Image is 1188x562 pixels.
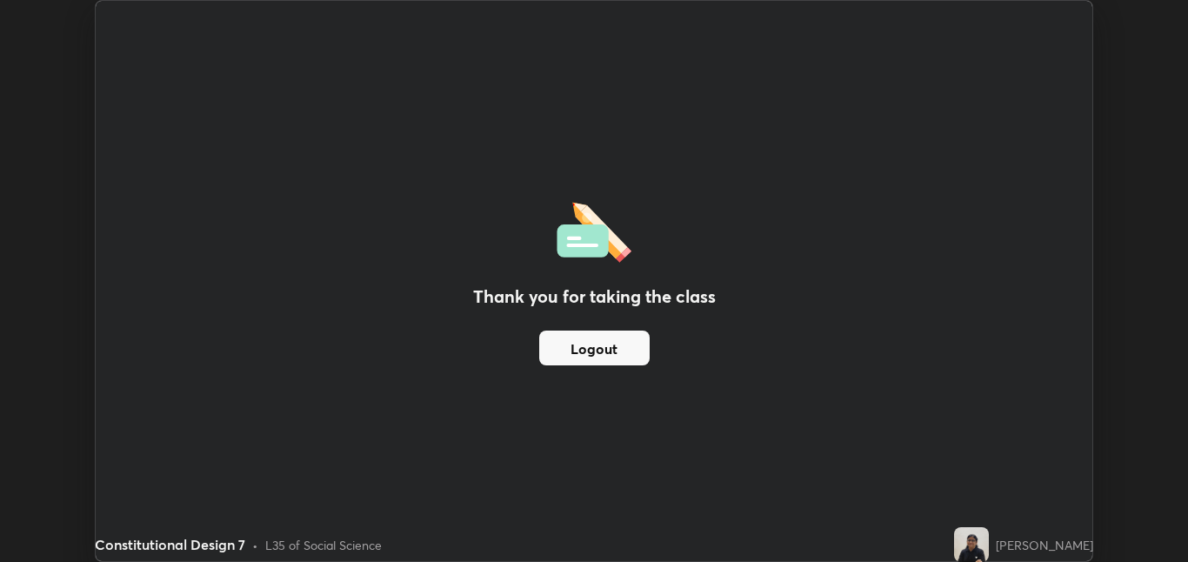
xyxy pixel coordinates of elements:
div: • [252,536,258,554]
h2: Thank you for taking the class [473,284,716,310]
div: L35 of Social Science [265,536,382,554]
button: Logout [539,331,650,365]
div: [PERSON_NAME] [996,536,1093,554]
img: 7d1f9588fa604289beb23df1a9a09d2f.jpg [954,527,989,562]
div: Constitutional Design 7 [95,534,245,555]
img: offlineFeedback.1438e8b3.svg [557,197,631,263]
